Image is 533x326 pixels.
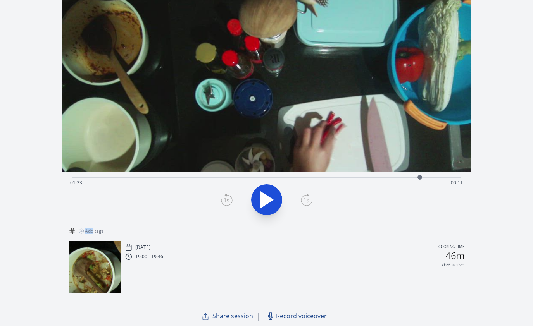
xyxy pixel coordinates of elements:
button: Add tags [76,225,107,237]
span: 01:23 [70,179,82,186]
p: Cooking time [438,244,464,251]
span: Add tags [85,228,104,234]
p: 76% active [441,262,464,268]
span: 00:11 [451,179,463,186]
a: Record voiceover [264,308,331,324]
span: | [256,311,260,321]
p: [DATE] [135,244,150,251]
span: Record voiceover [276,311,327,321]
span: Share session [212,311,253,321]
p: 19:00 - 19:46 [135,254,163,260]
h2: 46m [445,251,464,260]
img: 250810120113_thumb.jpeg [69,241,121,293]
